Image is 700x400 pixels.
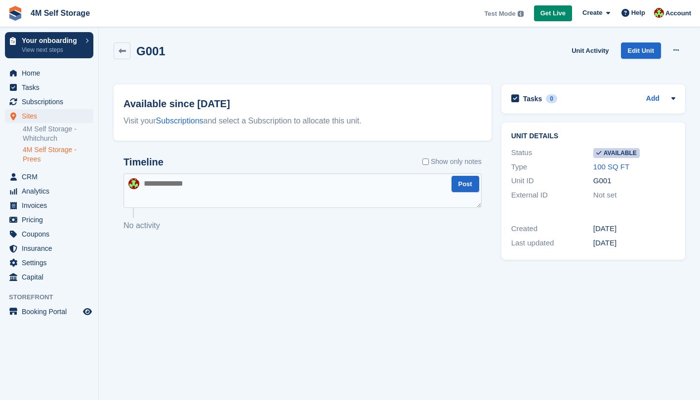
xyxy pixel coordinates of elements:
span: Subscriptions [22,95,81,109]
a: menu [5,170,93,184]
div: [DATE] [593,238,675,249]
img: Steve Plant [128,178,139,189]
div: Type [511,161,593,173]
div: [DATE] [593,223,675,235]
a: menu [5,199,93,212]
a: Unit Activity [568,42,613,59]
h2: Timeline [124,157,164,168]
div: External ID [511,190,593,201]
span: Capital [22,270,81,284]
div: G001 [593,175,675,187]
span: Analytics [22,184,81,198]
span: Get Live [540,8,566,18]
button: Post [452,176,479,192]
p: Your onboarding [22,37,81,44]
span: Account [665,8,691,18]
a: menu [5,270,93,284]
a: menu [5,213,93,227]
h2: Unit details [511,132,675,140]
div: Created [511,223,593,235]
span: Help [631,8,645,18]
span: Test Mode [484,9,515,19]
a: menu [5,109,93,123]
label: Show only notes [422,157,482,167]
a: 4M Self Storage [27,5,94,21]
div: Unit ID [511,175,593,187]
div: Not set [593,190,675,201]
span: Booking Portal [22,305,81,319]
span: Available [593,148,640,158]
span: Insurance [22,241,81,255]
a: Get Live [534,5,572,22]
span: CRM [22,170,81,184]
div: Visit your and select a Subscription to allocate this unit. [124,115,482,127]
div: Last updated [511,238,593,249]
span: Create [582,8,602,18]
span: Pricing [22,213,81,227]
div: Status [511,147,593,159]
h2: G001 [136,44,165,58]
p: No activity [124,220,482,232]
span: Storefront [9,292,98,302]
a: 4M Self Storage - Prees [23,145,93,164]
a: menu [5,95,93,109]
a: menu [5,241,93,255]
h2: Tasks [523,94,542,103]
p: View next steps [22,45,81,54]
input: Show only notes [422,157,429,167]
a: 100 SQ FT [593,162,629,171]
span: Tasks [22,80,81,94]
a: menu [5,256,93,270]
img: stora-icon-8386f47178a22dfd0bd8f6a31ec36ba5ce8667c1dd55bd0f319d3a0aa187defe.svg [8,6,23,21]
a: Edit Unit [621,42,661,59]
img: Steve Plant [654,8,664,18]
img: icon-info-grey-7440780725fd019a000dd9b08b2336e03edf1995a4989e88bcd33f0948082b44.svg [518,11,524,17]
span: Sites [22,109,81,123]
h2: Available since [DATE] [124,96,482,111]
div: 0 [546,94,557,103]
a: menu [5,305,93,319]
span: Coupons [22,227,81,241]
a: menu [5,184,93,198]
a: menu [5,66,93,80]
a: menu [5,227,93,241]
a: Subscriptions [156,117,204,125]
span: Settings [22,256,81,270]
a: Your onboarding View next steps [5,32,93,58]
a: menu [5,80,93,94]
span: Home [22,66,81,80]
a: Preview store [82,306,93,318]
span: Invoices [22,199,81,212]
a: Add [646,93,659,105]
a: 4M Self Storage - Whitchurch [23,124,93,143]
